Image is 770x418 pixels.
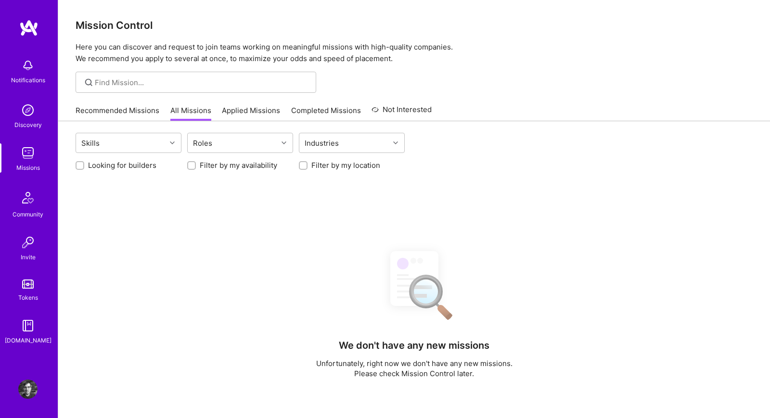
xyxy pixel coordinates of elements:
div: Invite [21,252,36,262]
img: Community [16,186,39,209]
p: Unfortunately, right now we don't have any new missions. [316,358,513,368]
label: Looking for builders [88,160,156,170]
img: discovery [18,101,38,120]
a: User Avatar [16,380,40,399]
i: icon Chevron [282,140,286,145]
i: icon Chevron [393,140,398,145]
a: Applied Missions [222,105,280,121]
a: Recommended Missions [76,105,159,121]
p: Here you can discover and request to join teams working on meaningful missions with high-quality ... [76,41,753,64]
div: Roles [191,136,215,150]
a: Not Interested [372,104,432,121]
div: Skills [79,136,102,150]
input: Find Mission... [95,77,309,88]
img: guide book [18,316,38,335]
div: Tokens [18,292,38,303]
img: Invite [18,233,38,252]
img: No Results [373,242,455,327]
div: Missions [16,163,40,173]
label: Filter by my location [311,160,380,170]
img: User Avatar [18,380,38,399]
div: Discovery [14,120,42,130]
div: Industries [302,136,341,150]
img: teamwork [18,143,38,163]
div: Notifications [11,75,45,85]
h4: We don't have any new missions [339,340,489,351]
label: Filter by my availability [200,160,277,170]
h3: Mission Control [76,19,753,31]
p: Please check Mission Control later. [316,368,513,379]
img: logo [19,19,38,37]
div: Community [13,209,43,219]
img: bell [18,56,38,75]
a: All Missions [170,105,211,121]
i: icon SearchGrey [83,77,94,88]
i: icon Chevron [170,140,175,145]
div: [DOMAIN_NAME] [5,335,51,345]
img: tokens [22,279,34,289]
a: Completed Missions [291,105,361,121]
